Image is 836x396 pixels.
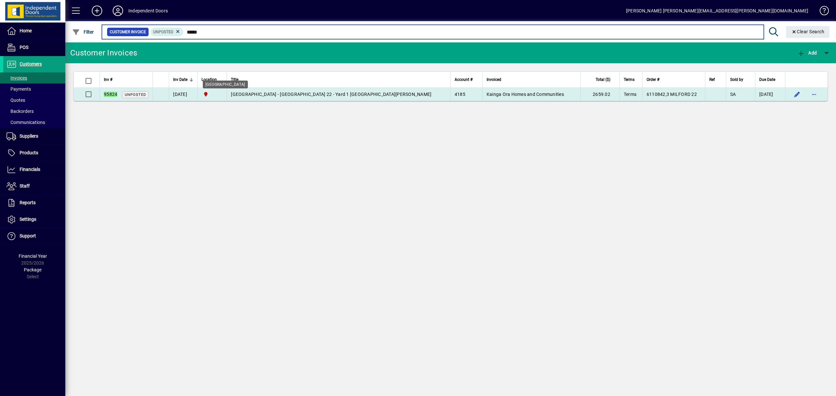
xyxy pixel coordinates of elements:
span: Staff [20,183,30,189]
button: Add [796,47,818,59]
span: Package [24,267,41,272]
span: Financials [20,167,40,172]
a: POS [3,39,65,56]
div: Total ($) [585,76,616,83]
a: Reports [3,195,65,211]
span: Home [20,28,32,33]
span: Ref [709,76,715,83]
span: Unposted [125,93,146,97]
a: Staff [3,178,65,194]
div: Title [231,76,446,83]
div: Ref [709,76,722,83]
span: 6110842,3 MILFORD 22 [647,92,697,97]
button: Profile [107,5,128,17]
span: POS [20,45,28,50]
span: Clear Search [791,29,825,34]
a: Payments [3,84,65,95]
div: Inv # [104,76,149,83]
span: Location [201,76,217,83]
span: Settings [20,217,36,222]
div: Due Date [759,76,781,83]
span: Terms [624,76,635,83]
span: Customer Invoice [110,29,146,35]
div: Location [201,76,223,83]
div: [PERSON_NAME] [PERSON_NAME][EMAIL_ADDRESS][PERSON_NAME][DOMAIN_NAME] [626,6,808,16]
span: Suppliers [20,133,38,139]
a: Products [3,145,65,161]
a: Settings [3,211,65,228]
span: Inv # [104,76,112,83]
span: Products [20,150,38,155]
span: Quotes [7,98,25,103]
button: Edit [792,89,802,99]
a: Communications [3,117,65,128]
div: Sold by [730,76,751,83]
span: Backorders [7,109,34,114]
div: Order # [647,76,701,83]
td: 2659.02 [580,88,619,101]
button: Add [87,5,107,17]
em: 95824 [104,92,117,97]
div: [GEOGRAPHIC_DATA] [203,81,248,88]
span: Kainga Ora Homes and Communities [487,92,564,97]
a: Home [3,23,65,39]
div: Independent Doors [128,6,168,16]
span: Invoices [7,75,27,81]
a: Invoices [3,72,65,84]
a: Suppliers [3,128,65,145]
a: Backorders [3,106,65,117]
button: Clear [786,26,830,38]
div: Customer Invoices [70,48,137,58]
span: 4185 [455,92,465,97]
span: Communications [7,120,45,125]
a: Knowledge Base [815,1,828,23]
span: Christchurch [201,91,223,98]
span: Due Date [759,76,775,83]
span: Customers [20,61,42,67]
button: Filter [71,26,96,38]
span: Order # [647,76,659,83]
span: Inv Date [173,76,187,83]
div: Account # [455,76,478,83]
span: Total ($) [596,76,610,83]
button: More options [809,89,819,99]
a: Financials [3,161,65,178]
span: Financial Year [19,253,47,259]
span: Account # [455,76,473,83]
div: Inv Date [173,76,193,83]
span: Reports [20,200,36,205]
span: Filter [72,29,94,35]
a: Support [3,228,65,244]
span: Title [231,76,238,83]
td: [DATE] [755,88,785,101]
span: Add [797,50,817,55]
span: Terms [624,92,636,97]
span: Invoiced [487,76,501,83]
span: Payments [7,86,31,92]
td: [DATE] [169,88,197,101]
span: [GEOGRAPHIC_DATA] - [GEOGRAPHIC_DATA] 22 - Yard 1 [GEOGRAPHIC_DATA][PERSON_NAME] [231,92,431,97]
div: Invoiced [487,76,576,83]
mat-chip: Customer Invoice Status: Unposted [151,28,184,36]
span: Sold by [730,76,743,83]
span: SA [730,92,736,97]
span: Support [20,233,36,238]
a: Quotes [3,95,65,106]
span: Unposted [153,30,173,34]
